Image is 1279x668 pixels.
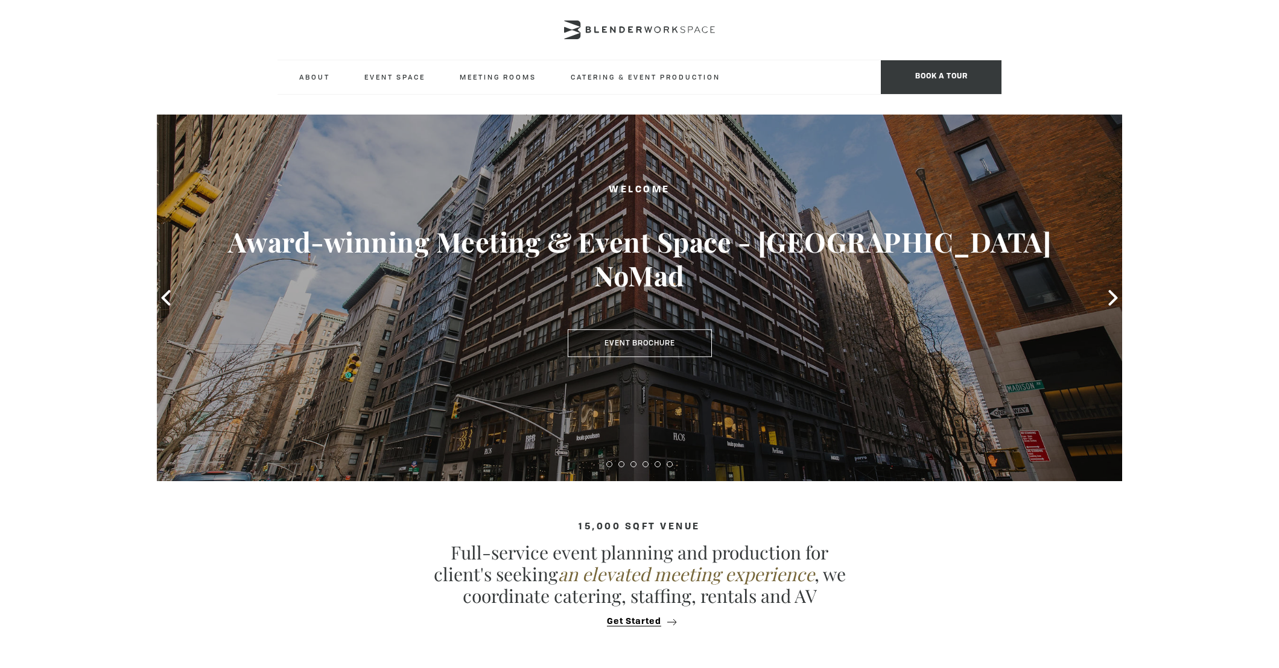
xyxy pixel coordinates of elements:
span: Book a tour [881,60,1001,94]
h2: Welcome [205,183,1074,198]
a: Event Space [355,60,435,93]
span: Get Started [607,617,661,626]
a: Catering & Event Production [561,60,730,93]
a: Meeting Rooms [450,60,546,93]
button: Get Started [603,616,676,627]
a: Event Brochure [568,329,712,357]
h3: Award-winning Meeting & Event Space - [GEOGRAPHIC_DATA] NoMad [205,225,1074,292]
a: About [290,60,340,93]
p: Full-service event planning and production for client's seeking , we coordinate catering, staffin... [428,541,851,607]
em: an elevated meeting experience [558,562,814,586]
h4: 15,000 sqft venue [278,522,1001,532]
